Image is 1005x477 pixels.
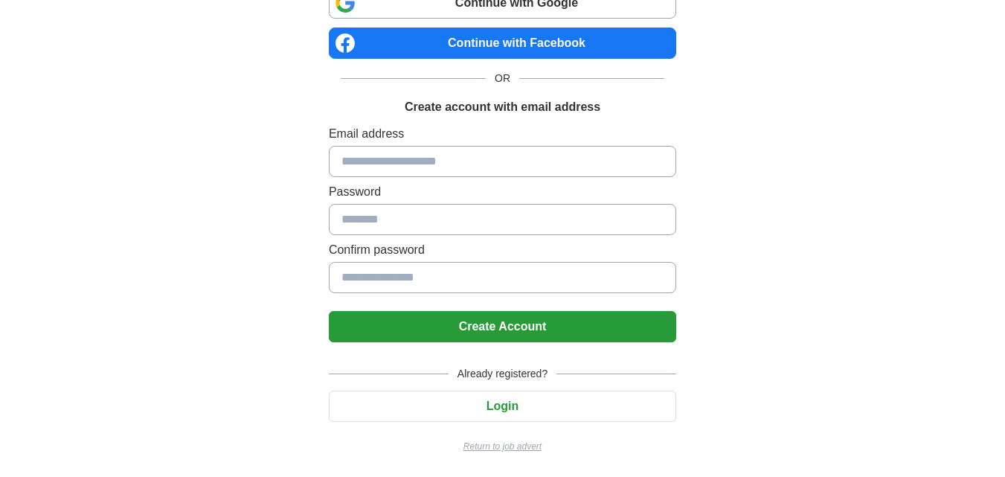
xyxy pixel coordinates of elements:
button: Create Account [329,311,676,342]
label: Confirm password [329,241,676,259]
span: Already registered? [449,366,556,382]
button: Login [329,391,676,422]
a: Login [329,400,676,412]
label: Email address [329,125,676,143]
label: Password [329,183,676,201]
h1: Create account with email address [405,98,600,116]
a: Return to job advert [329,440,676,453]
span: OR [486,71,519,86]
a: Continue with Facebook [329,28,676,59]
